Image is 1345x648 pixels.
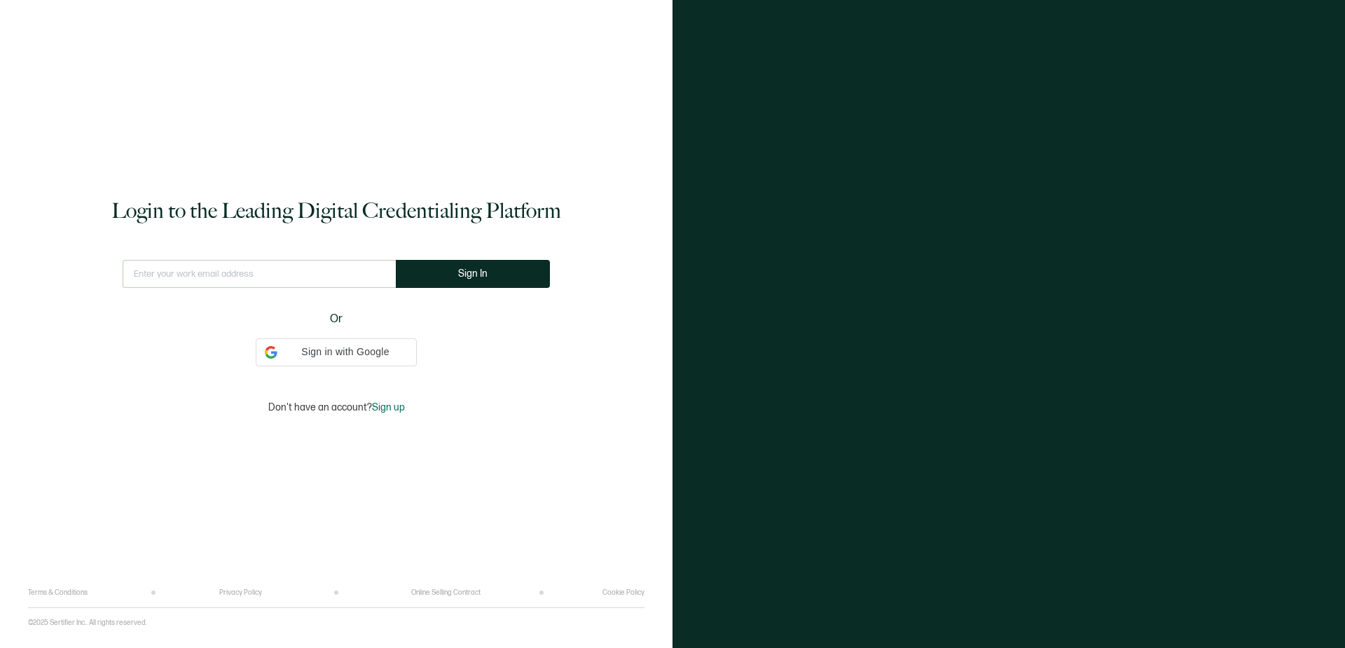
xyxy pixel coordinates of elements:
span: Sign In [458,268,488,279]
span: Sign up [372,401,405,413]
span: Or [330,310,343,328]
input: Enter your work email address [123,260,396,288]
h1: Login to the Leading Digital Credentialing Platform [111,197,561,225]
div: Sign in with Google [256,338,417,366]
a: Cookie Policy [602,588,644,597]
a: Terms & Conditions [28,588,88,597]
a: Online Selling Contract [411,588,481,597]
p: ©2025 Sertifier Inc.. All rights reserved. [28,619,147,627]
button: Sign In [396,260,550,288]
p: Don't have an account? [268,401,405,413]
a: Privacy Policy [219,588,262,597]
span: Sign in with Google [283,345,408,359]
